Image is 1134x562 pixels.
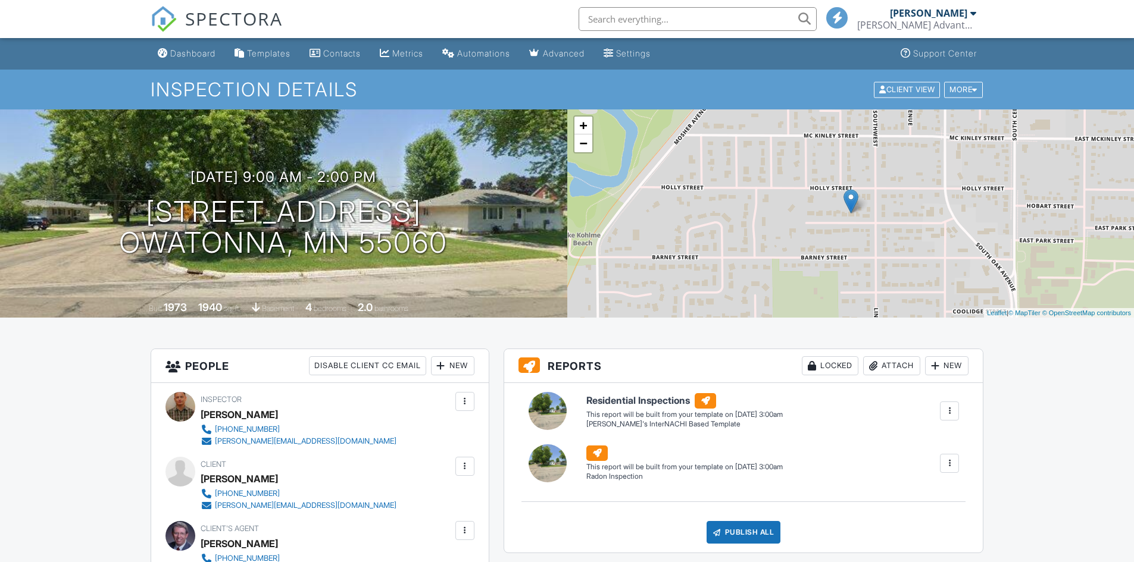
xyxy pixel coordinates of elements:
a: Advanced [524,43,589,65]
div: Settings [616,48,651,58]
div: [PERSON_NAME] [890,7,967,19]
div: 1940 [198,301,222,313]
h1: Inspection Details [151,79,984,100]
a: [PERSON_NAME][EMAIL_ADDRESS][DOMAIN_NAME] [201,500,396,511]
div: Templates [247,48,290,58]
div: [PERSON_NAME]'s InterNACHI Based Template [586,419,783,429]
span: bedrooms [314,304,346,313]
div: [PERSON_NAME][EMAIL_ADDRESS][DOMAIN_NAME] [215,501,396,510]
a: Contacts [305,43,365,65]
div: [PHONE_NUMBER] [215,489,280,498]
div: New [925,356,969,375]
div: Metrics [392,48,423,58]
a: Dashboard [153,43,220,65]
div: New [431,356,474,375]
a: Leaflet [987,309,1007,316]
h6: Residential Inspections [586,393,783,409]
div: | [984,308,1134,318]
a: [PHONE_NUMBER] [201,423,396,435]
div: Automations [457,48,510,58]
a: Client View [873,84,943,93]
div: [PHONE_NUMBER] [215,425,280,434]
div: Support Center [913,48,977,58]
div: Dashboard [170,48,215,58]
span: bathrooms [374,304,408,313]
h3: [DATE] 9:00 am - 2:00 pm [190,169,376,185]
a: Zoom out [574,134,592,152]
div: [PERSON_NAME][EMAIL_ADDRESS][DOMAIN_NAME] [215,437,396,446]
div: 2.0 [358,301,373,313]
div: More [944,81,983,98]
a: Templates [230,43,295,65]
input: Search everything... [579,7,817,31]
div: Willis Advantage Home Inspections [857,19,976,31]
div: This report will be built from your template on [DATE] 3:00am [586,410,783,419]
div: Publish All [707,521,781,544]
a: [PHONE_NUMBER] [201,488,396,500]
span: basement [262,304,294,313]
div: 4 [305,301,312,313]
h3: People [151,349,489,383]
a: © OpenStreetMap contributors [1042,309,1131,316]
span: SPECTORA [185,6,283,31]
a: © MapTiler [1008,309,1041,316]
a: Zoom in [574,117,592,134]
span: Inspector [201,395,242,404]
div: Advanced [543,48,585,58]
div: Locked [802,356,858,375]
h1: [STREET_ADDRESS] Owatonna, MN 55060 [119,196,448,259]
a: SPECTORA [151,16,283,41]
a: [PERSON_NAME] [201,535,278,552]
div: Attach [863,356,920,375]
a: Support Center [896,43,982,65]
a: Metrics [375,43,428,65]
div: Radon Inspection [586,472,783,482]
div: Client View [874,81,940,98]
span: Client's Agent [201,524,259,533]
span: Built [149,304,162,313]
div: 1973 [164,301,187,313]
div: Disable Client CC Email [309,356,426,375]
span: Client [201,460,226,469]
div: [PERSON_NAME] [201,406,278,423]
a: [PERSON_NAME][EMAIL_ADDRESS][DOMAIN_NAME] [201,435,396,447]
h3: Reports [504,349,983,383]
img: The Best Home Inspection Software - Spectora [151,6,177,32]
div: [PERSON_NAME] [201,470,278,488]
a: Settings [599,43,655,65]
div: This report will be built from your template on [DATE] 3:00am [586,462,783,472]
a: Automations (Basic) [438,43,515,65]
div: Contacts [323,48,361,58]
span: sq. ft. [224,304,240,313]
